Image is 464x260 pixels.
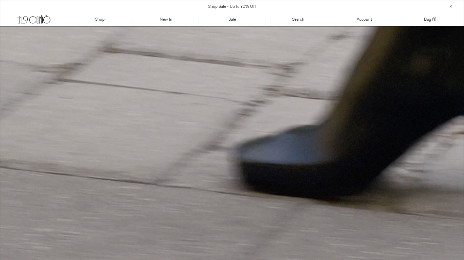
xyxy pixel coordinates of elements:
a: Search [265,13,331,26]
a: Shop Sale - Up to 70% Off [208,4,256,9]
a: Account [331,13,397,26]
span: 1 [434,17,435,22]
a: Sale [199,13,265,26]
a: New In [133,13,199,26]
a: Bag () [397,13,463,26]
a: Shop [67,13,133,26]
span: ) [434,17,436,23]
